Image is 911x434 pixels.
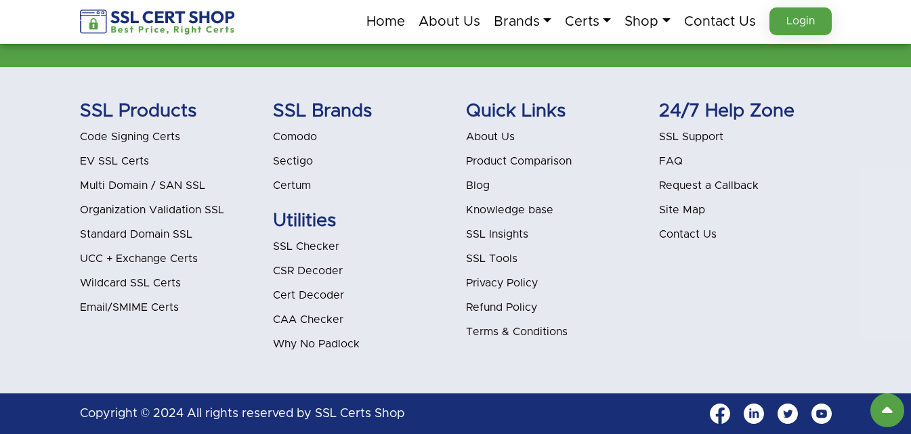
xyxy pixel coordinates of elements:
[466,253,517,264] a: SSL Tools
[273,131,317,142] a: Comodo
[466,229,528,240] a: SSL Insights
[80,101,253,123] h5: SSL Products
[466,180,490,191] a: Blog
[659,131,723,142] a: SSL Support
[466,101,639,123] h5: Quick Links
[273,180,311,191] a: Certum
[769,7,832,35] a: Login
[80,204,224,215] a: Organization Validation SSL
[419,7,480,36] a: About Us
[466,204,553,215] a: Knowledge base
[80,9,236,35] img: sslcertshop-logo
[684,7,756,36] a: Contact Us
[466,278,538,288] a: Privacy Policy
[273,339,360,349] a: Why No Padlock
[80,253,198,264] a: UCC + Exchange Certs
[659,156,683,167] a: FAQ
[565,7,611,36] a: Certs
[273,156,313,167] a: Sectigo
[366,7,405,36] a: Home
[80,131,180,142] a: Code Signing Certs
[494,7,551,36] a: Brands
[80,405,405,422] p: Copyright © 2024 All rights reserved by SSL Certs Shop
[624,7,670,36] a: Shop
[466,326,568,337] a: Terms & Conditions
[273,211,446,232] h5: Utilities
[659,204,705,215] a: Site Map
[80,278,181,288] a: Wildcard SSL Certs
[273,290,344,301] a: Cert Decoder
[659,229,717,240] a: Contact Us
[80,180,205,191] a: Multi Domain / SAN SSL
[273,241,339,252] a: SSL Checker
[273,314,343,325] a: CAA Checker
[80,229,192,240] a: Standard Domain SSL
[659,101,832,123] h5: 24/7 Help Zone
[80,156,149,167] a: EV SSL Certs
[659,180,759,191] a: Request a Callback
[80,302,179,313] a: Email/SMIME Certs
[466,302,537,313] a: Refund Policy
[466,131,515,142] a: About Us
[273,101,446,123] h5: SSL Brands
[466,156,572,167] a: Product Comparison
[273,265,343,276] a: CSR Decoder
